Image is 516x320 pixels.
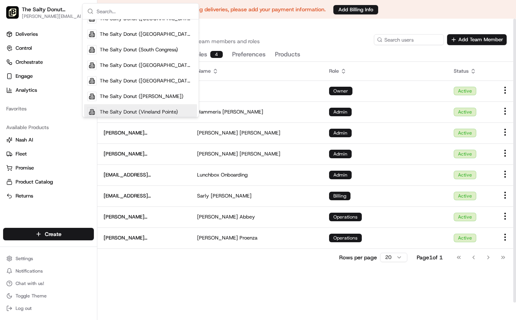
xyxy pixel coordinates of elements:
[240,213,255,220] span: Abbey
[16,113,60,121] span: Knowledge Base
[3,228,94,240] button: Create
[16,87,37,94] span: Analytics
[6,136,91,143] a: Nash AI
[16,305,32,311] span: Log out
[8,8,23,23] img: Nash
[211,192,252,199] span: [PERSON_NAME]
[104,213,185,220] span: [PERSON_NAME][EMAIL_ADDRESS][DOMAIN_NAME]
[329,171,352,179] div: Admin
[275,48,300,61] button: Products
[100,62,194,69] span: The Salty Donut ([GEOGRAPHIC_DATA])
[197,68,317,75] div: Name
[329,150,352,158] div: Admin
[8,74,22,88] img: 1736555255976-a54dd68f-1ca7-489b-9aae-adbdc363a1c4
[104,150,185,157] span: [PERSON_NAME][EMAIL_ADDRESS][PERSON_NAME][DOMAIN_NAME]
[232,48,266,61] button: Preferences
[20,50,140,58] input: Got a question? Start typing here...
[329,129,352,137] div: Admin
[83,19,199,117] div: Suggestions
[454,129,476,137] div: Active
[3,253,94,264] button: Settings
[6,178,91,185] a: Product Catalog
[8,114,14,120] div: 📗
[3,121,94,134] div: Available Products
[8,31,142,44] p: Welcome 👋
[329,234,362,242] div: Operations
[417,254,443,261] div: Page 1 of 1
[454,171,476,179] div: Active
[197,150,238,157] span: [PERSON_NAME]
[329,68,441,75] div: Role
[6,192,91,199] a: Returns
[454,234,476,242] div: Active
[132,77,142,86] button: Start new chat
[454,192,476,200] div: Active
[454,150,476,158] div: Active
[3,42,94,54] button: Control
[16,45,32,52] span: Control
[197,129,238,136] span: [PERSON_NAME]
[454,87,476,95] div: Active
[16,255,33,262] span: Settings
[16,293,47,299] span: Toggle Theme
[153,5,326,13] p: To start dispatching deliveries, please add your payment information.
[104,234,185,241] span: [PERSON_NAME][EMAIL_ADDRESS][DOMAIN_NAME]
[100,108,178,115] span: The Salty Donut (Vineland Pointe)
[77,132,94,138] span: Pylon
[5,110,63,124] a: 📗Knowledge Base
[6,6,19,19] img: The Salty Donut (Virginia Highlands)
[221,171,248,178] span: Onboarding
[100,46,178,53] span: The Salty Donut (South Congress)
[333,5,378,14] button: Add Billing Info
[240,129,280,136] span: [PERSON_NAME]
[197,171,219,178] span: Lunchbox
[16,150,27,157] span: Fleet
[222,108,263,115] span: [PERSON_NAME]
[3,56,94,68] button: Orchestrate
[197,108,221,115] span: Hammeris
[3,134,94,146] button: Nash AI
[55,131,94,138] a: Powered byPylon
[197,234,238,241] span: [PERSON_NAME]
[16,192,33,199] span: Returns
[329,213,362,221] div: Operations
[3,290,94,301] button: Toggle Theme
[192,48,223,61] button: Roles
[22,13,86,19] button: [PERSON_NAME][EMAIL_ADDRESS][DOMAIN_NAME]
[3,70,94,82] button: Engage
[3,278,94,289] button: Chat with us!
[26,82,99,88] div: We're available if you need us!
[339,254,377,261] p: Rows per page
[45,230,62,238] span: Create
[104,171,185,178] span: [EMAIL_ADDRESS][DOMAIN_NAME]
[16,178,53,185] span: Product Catalog
[454,213,476,221] div: Active
[329,87,352,95] div: Owner
[3,303,94,314] button: Log out
[22,5,77,13] button: The Salty Donut ([US_STATE][GEOGRAPHIC_DATA])
[3,148,94,160] button: Fleet
[74,113,125,121] span: API Documentation
[100,93,183,100] span: The Salty Donut ([PERSON_NAME])
[16,31,38,38] span: Deliveries
[66,114,72,120] div: 💻
[104,129,185,136] span: [PERSON_NAME][EMAIL_ADDRESS][PERSON_NAME][DOMAIN_NAME]
[3,103,94,115] div: Favorites
[100,31,194,38] span: The Salty Donut ([GEOGRAPHIC_DATA])
[3,84,94,96] a: Analytics
[197,192,209,199] span: Sarly
[26,74,128,82] div: Start new chat
[6,164,91,171] a: Promise
[100,77,194,84] span: The Salty Donut ([GEOGRAPHIC_DATA])
[454,68,488,75] div: Status
[6,150,91,157] a: Fleet
[16,164,34,171] span: Promise
[3,266,94,276] button: Notifications
[454,108,476,116] div: Active
[63,110,128,124] a: 💻API Documentation
[197,213,238,220] span: [PERSON_NAME]
[16,280,44,287] span: Chat with us!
